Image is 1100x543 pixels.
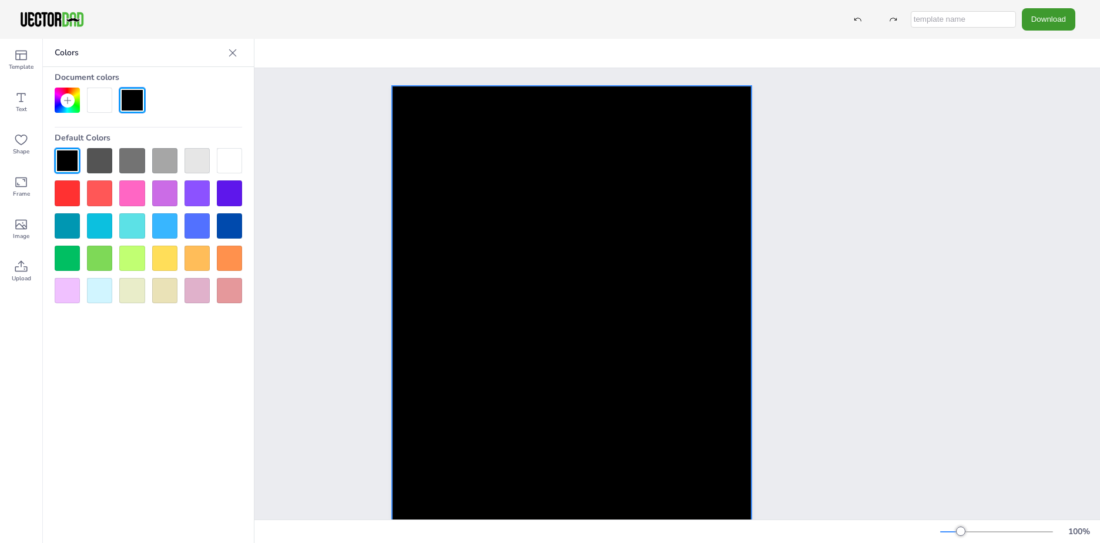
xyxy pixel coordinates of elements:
[13,232,29,241] span: Image
[9,62,33,72] span: Template
[545,116,598,132] span: [US_STATE]
[1065,526,1093,537] div: 100 %
[55,39,223,67] p: Colors
[1022,8,1075,30] button: Download
[19,11,85,28] img: VectorDad-1.png
[55,128,242,148] div: Default Colors
[16,105,27,114] span: Text
[13,189,30,199] span: Frame
[12,274,31,283] span: Upload
[911,11,1016,28] input: template name
[13,147,29,156] span: Shape
[55,67,242,88] div: Document colors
